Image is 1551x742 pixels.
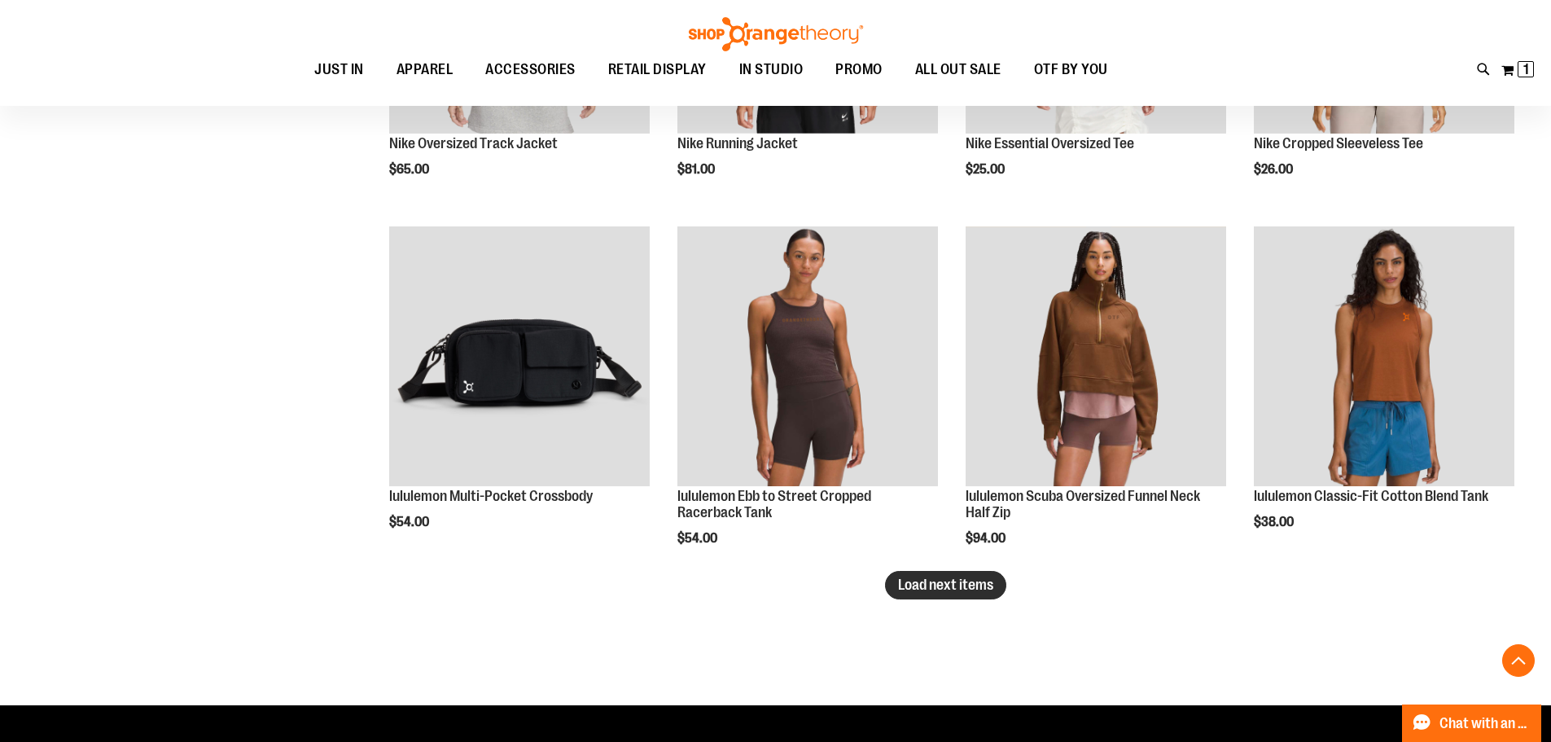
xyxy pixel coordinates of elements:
span: PROMO [835,51,883,88]
button: Load next items [885,571,1006,599]
span: Load next items [898,577,993,593]
a: lululemon Scuba Oversized Funnel Neck Half Zip [966,226,1226,490]
div: product [1246,218,1523,572]
div: product [669,218,946,587]
span: $54.00 [677,531,720,546]
span: $26.00 [1254,162,1295,177]
img: lululemon Multi-Pocket Crossbody [389,226,650,487]
span: $94.00 [966,531,1008,546]
span: APPAREL [397,51,453,88]
span: $65.00 [389,162,432,177]
a: lululemon Ebb to Street Cropped Racerback Tank [677,488,871,520]
span: ALL OUT SALE [915,51,1001,88]
span: Chat with an Expert [1439,716,1531,731]
a: Nike Cropped Sleeveless Tee [1254,135,1423,151]
span: $25.00 [966,162,1007,177]
img: lululemon Ebb to Street Cropped Racerback Tank [677,226,938,487]
div: product [381,218,658,572]
a: Nike Essential Oversized Tee [966,135,1134,151]
a: Nike Oversized Track Jacket [389,135,558,151]
img: Shop Orangetheory [686,17,865,51]
a: lululemon Multi-Pocket Crossbody [389,488,593,504]
a: lululemon Multi-Pocket Crossbody [389,226,650,490]
a: lululemon Ebb to Street Cropped Racerback Tank [677,226,938,490]
a: lululemon Classic-Fit Cotton Blend Tank [1254,488,1488,504]
a: Nike Running Jacket [677,135,798,151]
button: Back To Top [1502,644,1535,677]
span: OTF BY YOU [1034,51,1108,88]
span: $54.00 [389,515,432,529]
button: Chat with an Expert [1402,705,1542,742]
span: JUST IN [314,51,364,88]
span: 1 [1523,61,1529,77]
span: ACCESSORIES [485,51,576,88]
span: RETAIL DISPLAY [608,51,707,88]
a: lululemon Scuba Oversized Funnel Neck Half Zip [966,488,1200,520]
span: $38.00 [1254,515,1296,529]
a: lululemon Classic-Fit Cotton Blend Tank [1254,226,1514,490]
div: product [957,218,1234,587]
img: lululemon Classic-Fit Cotton Blend Tank [1254,226,1514,487]
span: $81.00 [677,162,717,177]
img: lululemon Scuba Oversized Funnel Neck Half Zip [966,226,1226,487]
span: IN STUDIO [739,51,804,88]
